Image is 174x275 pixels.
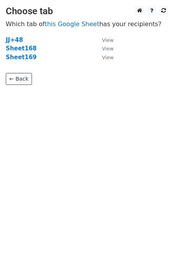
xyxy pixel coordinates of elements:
[6,73,32,85] a: ← Back
[102,46,114,51] small: View
[94,45,114,52] a: View
[136,238,174,275] iframe: Chat Widget
[6,20,168,28] p: Which tab of has your recipients?
[94,36,114,43] a: View
[6,54,37,61] a: Sheet169
[45,20,99,28] a: this Google Sheet
[102,37,114,43] small: View
[6,45,37,52] a: Sheet168
[6,36,23,43] a: JJ+48
[6,6,168,17] h3: Choose tab
[102,55,114,60] small: View
[94,54,114,61] a: View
